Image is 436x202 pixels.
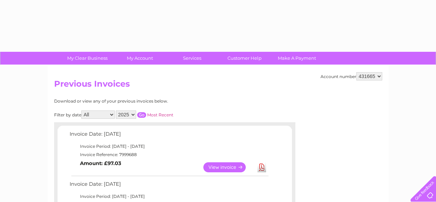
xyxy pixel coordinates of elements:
[68,180,270,192] td: Invoice Date: [DATE]
[68,192,270,201] td: Invoice Period: [DATE] - [DATE]
[216,52,273,65] a: Customer Help
[68,151,270,159] td: Invoice Reference: 7999688
[80,160,121,166] b: Amount: £97.03
[147,112,173,117] a: Most Recent
[59,52,116,65] a: My Clear Business
[111,52,168,65] a: My Account
[54,110,235,119] div: Filter by date
[68,129,270,142] td: Invoice Date: [DATE]
[321,72,382,80] div: Account number
[203,162,254,172] a: View
[54,79,382,92] h2: Previous Invoices
[257,162,266,172] a: Download
[268,52,325,65] a: Make A Payment
[54,99,235,104] div: Download or view any of your previous invoices below.
[164,52,221,65] a: Services
[68,142,270,151] td: Invoice Period: [DATE] - [DATE]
